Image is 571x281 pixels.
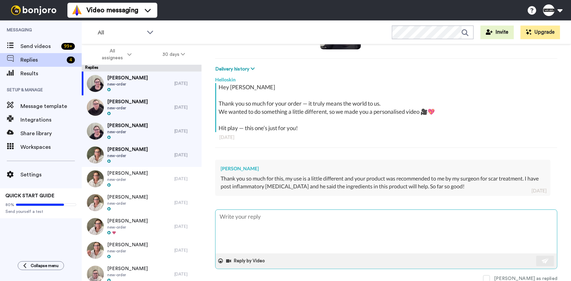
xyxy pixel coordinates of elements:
[221,165,545,172] div: [PERSON_NAME]
[82,167,202,191] a: [PERSON_NAME]new-order[DATE]
[87,218,104,235] img: ea1b35ab-8f29-41c9-b907-d95bc8de90e4-thumb.jpg
[107,75,148,81] span: [PERSON_NAME]
[219,134,553,141] div: [DATE]
[98,29,143,37] span: All
[61,43,75,50] div: 99 +
[107,241,148,248] span: [PERSON_NAME]
[82,95,202,119] a: [PERSON_NAME]new-order[DATE]
[82,143,202,167] a: [PERSON_NAME]new-order[DATE]
[221,175,545,190] div: Thank you so much for this, my use is a little different and your product was recommended to me b...
[107,81,148,87] span: new-order
[107,265,148,272] span: [PERSON_NAME]
[174,176,198,182] div: [DATE]
[107,201,148,206] span: new-order
[82,72,202,95] a: [PERSON_NAME]new-order[DATE]
[107,248,148,254] span: new-order
[107,105,148,111] span: new-order
[5,202,14,207] span: 80%
[83,45,147,64] button: All assignees
[174,105,198,110] div: [DATE]
[174,224,198,229] div: [DATE]
[20,116,82,124] span: Integrations
[82,238,202,262] a: [PERSON_NAME]new-order[DATE]
[542,258,549,264] img: send-white.svg
[226,256,267,266] button: Reply by Video
[107,146,148,153] span: [PERSON_NAME]
[86,5,138,15] span: Video messaging
[107,272,148,278] span: new-order
[20,102,82,110] span: Message template
[8,5,59,15] img: bj-logo-header-white.svg
[107,218,148,224] span: [PERSON_NAME]
[174,271,198,277] div: [DATE]
[174,128,198,134] div: [DATE]
[174,81,198,86] div: [DATE]
[87,146,104,163] img: 590dde36-05a0-476d-9259-ea5ed3bfd7b0-thumb.jpg
[82,119,202,143] a: [PERSON_NAME]new-order[DATE]
[219,83,556,132] div: Hey [PERSON_NAME] Thank you so much for your order — it truly means the world to us. We wanted to...
[31,263,59,268] span: Collapse menu
[72,5,82,16] img: vm-color.svg
[87,123,104,140] img: 7e3e3a7f-01f7-47c6-b451-bbe07944da4c-thumb.jpg
[107,177,148,182] span: new-order
[107,153,148,158] span: new-order
[174,248,198,253] div: [DATE]
[20,129,82,138] span: Share library
[174,200,198,205] div: [DATE]
[87,194,104,211] img: b2ebda10-136d-4490-9da4-334f1915df78-thumb.jpg
[107,98,148,105] span: [PERSON_NAME]
[82,65,202,72] div: Replies
[5,209,76,214] span: Send yourself a test
[107,170,148,177] span: [PERSON_NAME]
[87,170,104,187] img: fed9a851-14ed-4aa5-b09c-84df7d700c52-thumb.jpg
[107,194,148,201] span: [PERSON_NAME]
[20,69,82,78] span: Results
[215,73,557,83] div: Helloskin
[82,215,202,238] a: [PERSON_NAME]new-order[DATE]
[107,129,148,135] span: new-order
[174,152,198,158] div: [DATE]
[20,56,64,64] span: Replies
[18,261,64,270] button: Collapse menu
[87,99,104,116] img: faaf6e3b-2243-4221-892d-e45ea47f0c4d-thumb.jpg
[5,193,54,198] span: QUICK START GUIDE
[87,242,104,259] img: 5d8ab599-ff91-419e-a7ce-4a2cc71666ee-thumb.jpg
[20,42,59,50] span: Send videos
[67,57,75,63] div: 4
[87,75,104,92] img: 6a0f387b-68e2-47fe-9fd9-511987145ca7-thumb.jpg
[521,26,560,39] button: Upgrade
[20,171,82,179] span: Settings
[107,224,148,230] span: new-order
[215,65,257,73] button: Delivery history
[107,122,148,129] span: [PERSON_NAME]
[480,26,514,39] button: Invite
[532,187,546,194] div: [DATE]
[98,48,126,61] span: All assignees
[147,48,201,61] button: 30 days
[20,143,82,151] span: Workspaces
[82,191,202,215] a: [PERSON_NAME]new-order[DATE]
